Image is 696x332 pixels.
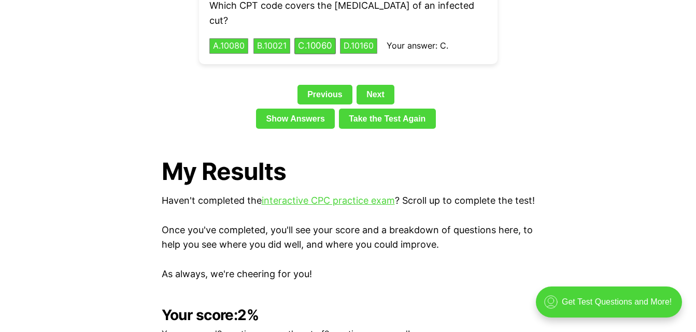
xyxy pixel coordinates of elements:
[297,85,352,104] a: Previous
[162,267,535,282] p: As always, we're cheering for you!
[162,193,535,208] p: Haven't completed the ? Scroll up to complete the test!
[162,158,535,185] h1: My Results
[262,195,395,206] a: interactive CPC practice exam
[527,281,696,332] iframe: portal-trigger
[162,223,535,253] p: Once you've completed, you'll see your score and a breakdown of questions here, to help you see w...
[294,38,336,54] button: C.10060
[339,109,436,128] a: Take the Test Again
[237,306,259,324] b: 2 %
[162,307,535,323] h2: Your score:
[253,38,290,54] button: B.10021
[387,40,448,51] span: Your answer: C.
[256,109,335,128] a: Show Answers
[357,85,394,104] a: Next
[340,38,377,54] button: D.10160
[209,38,248,54] button: A.10080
